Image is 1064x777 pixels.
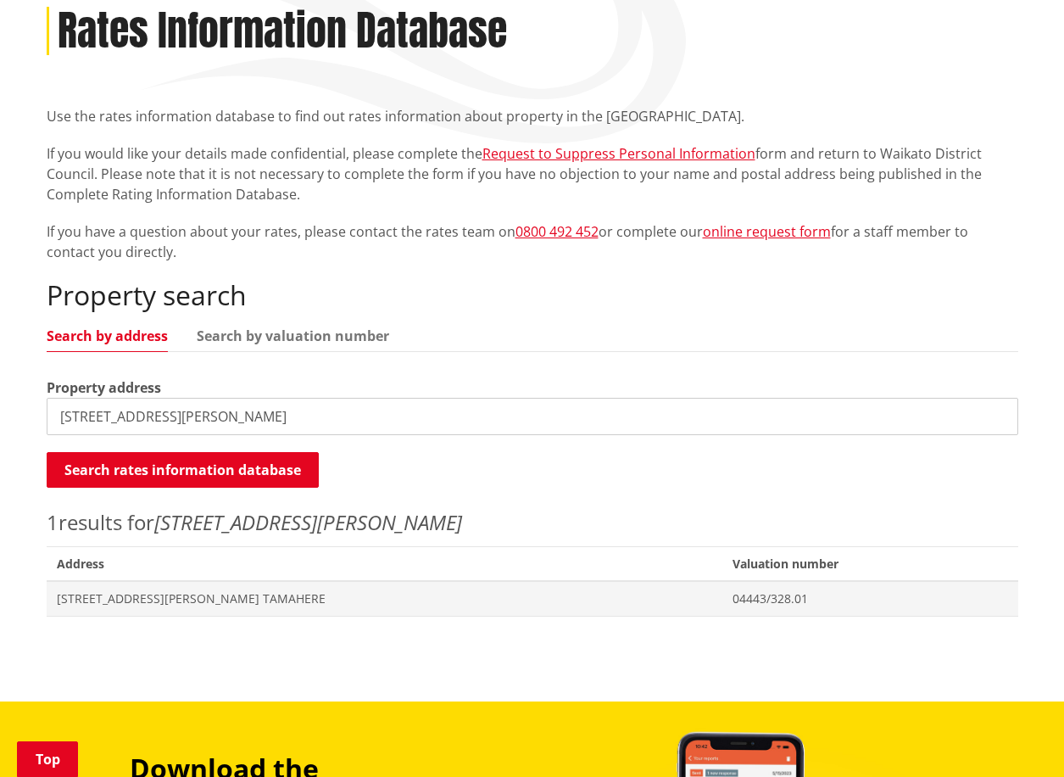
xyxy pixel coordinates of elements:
a: Search by address [47,329,168,343]
span: 1 [47,508,58,536]
p: If you have a question about your rates, please contact the rates team on or complete our for a s... [47,221,1018,262]
p: results for [47,507,1018,538]
a: Top [17,741,78,777]
h2: Property search [47,279,1018,311]
a: 0800 492 452 [515,222,599,241]
span: Address [47,546,723,581]
label: Property address [47,377,161,398]
p: Use the rates information database to find out rates information about property in the [GEOGRAPHI... [47,106,1018,126]
a: Request to Suppress Personal Information [482,144,755,163]
a: Search by valuation number [197,329,389,343]
span: [STREET_ADDRESS][PERSON_NAME] TAMAHERE [57,590,713,607]
em: [STREET_ADDRESS][PERSON_NAME] [154,508,462,536]
span: Valuation number [722,546,1017,581]
span: 04443/328.01 [733,590,1007,607]
p: If you would like your details made confidential, please complete the form and return to Waikato ... [47,143,1018,204]
a: online request form [703,222,831,241]
h1: Rates Information Database [58,7,507,56]
button: Search rates information database [47,452,319,488]
iframe: Messenger Launcher [986,706,1047,767]
a: [STREET_ADDRESS][PERSON_NAME] TAMAHERE 04443/328.01 [47,581,1018,616]
input: e.g. Duke Street NGARUAWAHIA [47,398,1018,435]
